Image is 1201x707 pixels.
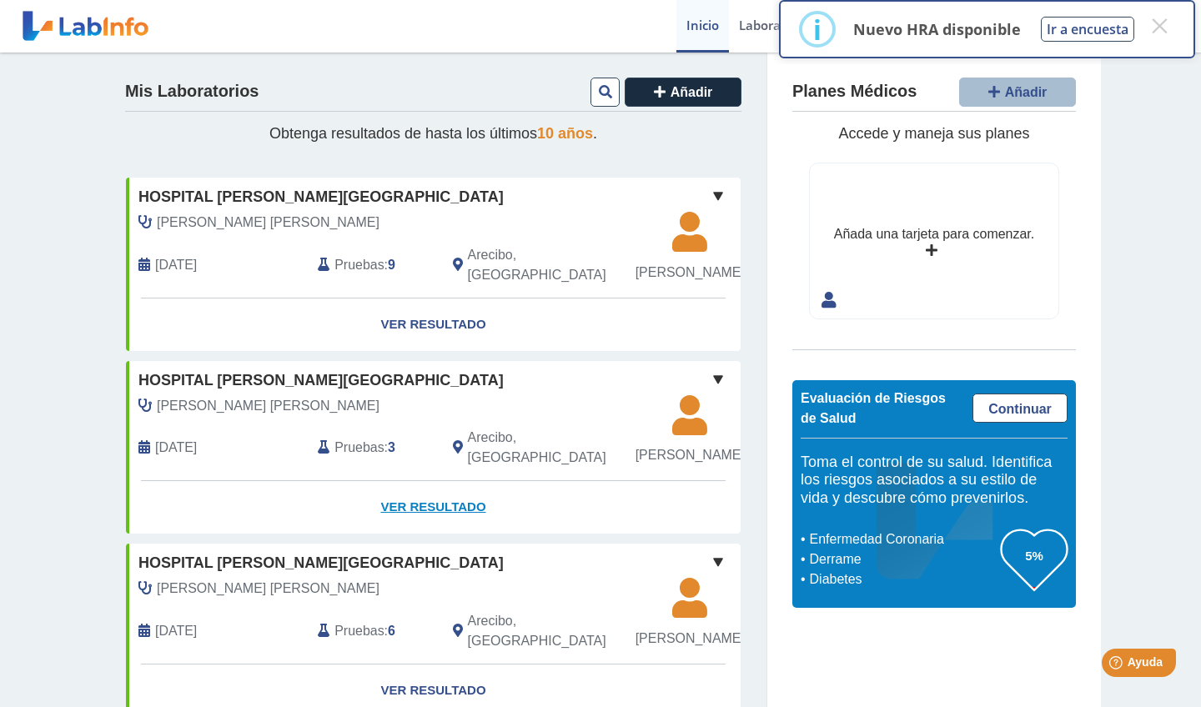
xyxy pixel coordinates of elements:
[305,611,440,651] div: :
[157,396,379,416] span: Rivera Reveron, Cesar
[468,611,652,651] span: Arecibo, PR
[138,552,504,574] span: Hospital [PERSON_NAME][GEOGRAPHIC_DATA]
[834,224,1034,244] div: Añada una tarjeta para comenzar.
[537,125,593,142] span: 10 años
[388,258,395,272] b: 9
[805,569,1001,589] li: Diabetes
[155,255,197,275] span: 2025-08-30
[1001,545,1068,566] h3: 5%
[801,391,946,425] span: Evaluación de Riesgos de Salud
[988,402,1052,416] span: Continuar
[636,263,745,283] span: [PERSON_NAME]
[157,579,379,599] span: Gonzalez Arce, Ismael
[671,85,713,99] span: Añadir
[805,549,1001,569] li: Derrame
[468,428,652,468] span: Arecibo, PR
[853,19,1021,39] p: Nuevo HRA disponible
[334,255,384,275] span: Pruebas
[388,624,395,638] b: 6
[269,125,597,142] span: Obtenga resultados de hasta los últimos .
[1041,17,1134,42] button: Ir a encuesta
[959,78,1076,107] button: Añadir
[125,82,259,102] h4: Mis Laboratorios
[305,245,440,285] div: :
[801,454,1068,508] h5: Toma el control de su salud. Identifica los riesgos asociados a su estilo de vida y descubre cómo...
[1005,85,1048,99] span: Añadir
[1053,642,1183,689] iframe: Help widget launcher
[838,125,1029,142] span: Accede y maneja sus planes
[157,213,379,233] span: Medina Aviles, Luis
[334,621,384,641] span: Pruebas
[138,186,504,208] span: Hospital [PERSON_NAME][GEOGRAPHIC_DATA]
[155,438,197,458] span: 2022-09-14
[305,428,440,468] div: :
[636,445,745,465] span: [PERSON_NAME]
[1144,11,1174,41] button: Close this dialog
[468,245,652,285] span: Arecibo, PR
[813,14,822,44] div: i
[792,82,917,102] h4: Planes Médicos
[388,440,395,454] b: 3
[334,438,384,458] span: Pruebas
[972,394,1068,423] a: Continuar
[126,298,741,351] a: Ver Resultado
[636,629,745,649] span: [PERSON_NAME]
[138,369,504,392] span: Hospital [PERSON_NAME][GEOGRAPHIC_DATA]
[805,529,1001,549] li: Enfermedad Coronaria
[155,621,197,641] span: 2022-09-13
[126,481,741,534] a: Ver Resultado
[625,78,741,107] button: Añadir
